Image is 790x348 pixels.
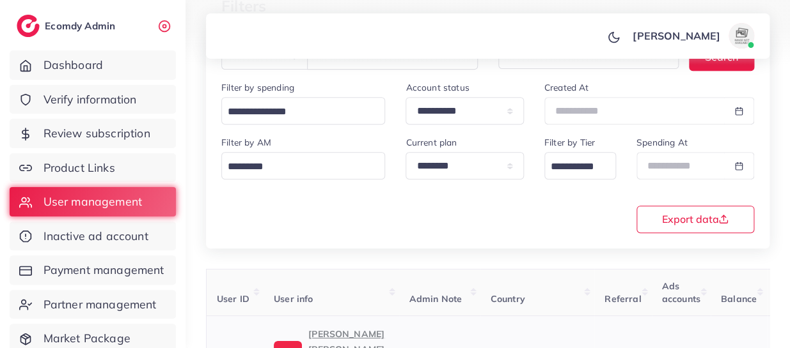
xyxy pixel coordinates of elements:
label: Filter by AM [221,136,271,149]
a: Review subscription [10,119,176,148]
span: Product Links [43,160,115,176]
img: avatar [729,23,754,49]
label: Spending At [636,136,688,149]
span: Referral [604,293,641,305]
span: Partner management [43,296,157,313]
a: Dashboard [10,50,176,80]
span: Payment management [43,262,164,278]
label: Account status [406,81,469,94]
span: Country [491,293,525,305]
span: Export data [661,214,729,224]
input: Search for option [223,102,368,122]
label: Filter by Tier [544,136,595,149]
input: Search for option [546,157,599,177]
a: logoEcomdy Admin [17,15,118,37]
a: Payment management [10,255,176,285]
span: Dashboard [43,57,103,73]
div: Search for option [544,152,616,179]
span: Ads accounts [662,280,700,305]
span: Market Package [43,330,130,347]
span: User info [274,293,313,305]
a: Inactive ad account [10,222,176,251]
input: Search for option [223,157,368,177]
label: Filter by spending [221,81,294,94]
span: Admin Note [409,293,462,305]
h2: Ecomdy Admin [45,20,118,32]
div: Search for option [221,97,385,125]
span: User ID [217,293,249,305]
span: User management [43,193,142,210]
label: Created At [544,81,589,94]
span: Inactive ad account [43,228,148,245]
p: [PERSON_NAME] [633,28,720,43]
a: Product Links [10,153,176,183]
a: Partner management [10,290,176,319]
a: User management [10,187,176,216]
img: logo [17,15,40,37]
span: Verify information [43,91,137,108]
a: Verify information [10,85,176,114]
a: [PERSON_NAME]avatar [626,23,759,49]
label: Current plan [406,136,457,149]
button: Export data [636,206,754,233]
div: Search for option [221,152,385,179]
span: Balance [721,293,757,305]
span: Review subscription [43,125,150,142]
